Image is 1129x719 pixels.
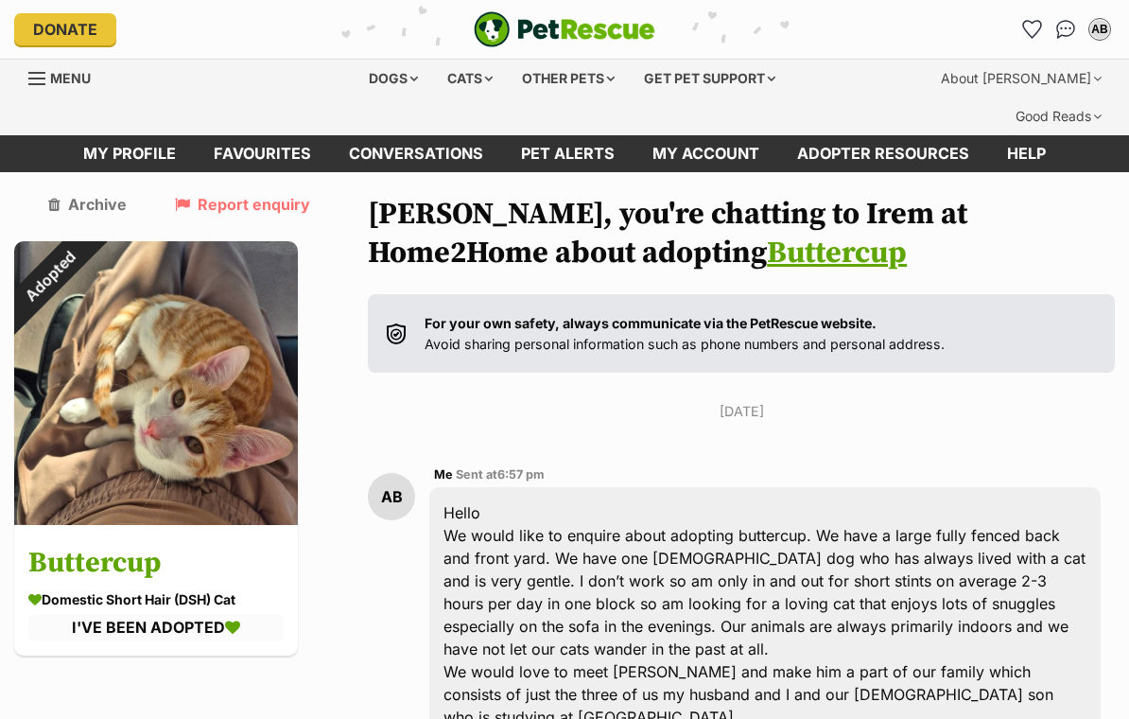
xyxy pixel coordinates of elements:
a: Archive [48,196,127,213]
img: chat-41dd97257d64d25036548639549fe6c8038ab92f7586957e7f3b1b290dea8141.svg [1056,20,1076,39]
a: Menu [28,60,104,94]
a: conversations [330,135,502,172]
strong: For your own safety, always communicate via the PetRescue website. [425,315,877,331]
span: Me [434,467,453,482]
h1: [PERSON_NAME], you're chatting to Irem at Home2Home about adopting [368,196,1115,274]
div: AB [368,473,415,520]
a: My account [634,135,778,172]
a: My profile [64,135,195,172]
img: Buttercup [14,241,298,525]
a: Adopted [14,510,298,529]
a: PetRescue [474,11,655,47]
a: Buttercup Domestic Short Hair (DSH) Cat I'VE BEEN ADOPTED [14,529,298,656]
div: Good Reads [1002,97,1115,135]
a: Conversations [1051,14,1081,44]
a: Favourites [195,135,330,172]
a: Adopter resources [778,135,988,172]
p: Avoid sharing personal information such as phone numbers and personal address. [425,313,945,354]
ul: Account quick links [1016,14,1115,44]
a: Pet alerts [502,135,634,172]
div: Other pets [509,60,628,97]
span: Sent at [456,467,545,482]
div: Domestic Short Hair (DSH) Cat [28,590,284,610]
a: Help [988,135,1065,172]
div: About [PERSON_NAME] [928,60,1115,97]
span: 6:57 pm [497,467,545,482]
img: logo-e224e6f780fb5917bec1dbf3a21bbac754714ae5b6737aabdf751b685950b380.svg [474,11,655,47]
a: Buttercup [767,235,907,272]
button: My account [1085,14,1115,44]
span: Menu [50,70,91,86]
div: AB [1090,20,1109,39]
div: I'VE BEEN ADOPTED [28,615,284,641]
a: Favourites [1016,14,1047,44]
a: Donate [14,13,116,45]
div: Cats [434,60,506,97]
h3: Buttercup [28,543,284,586]
div: Dogs [356,60,431,97]
p: [DATE] [368,401,1115,421]
div: Get pet support [631,60,789,97]
a: Report enquiry [175,196,310,213]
